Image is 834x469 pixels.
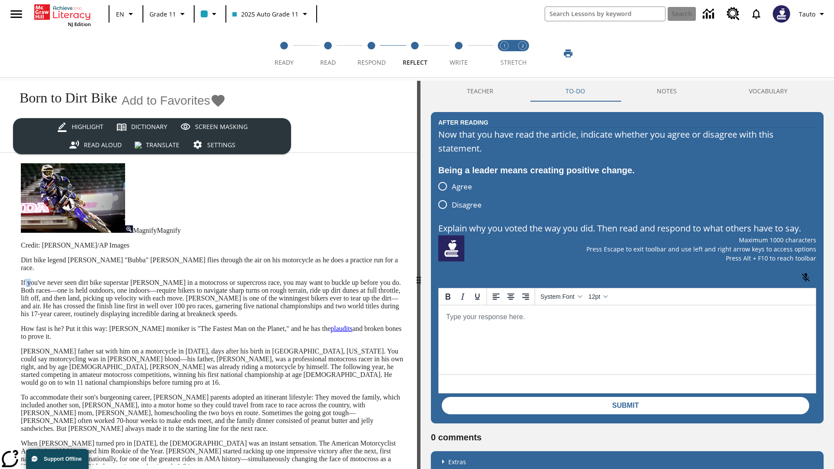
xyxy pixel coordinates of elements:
button: Support Offline [26,449,89,469]
button: Click to activate and allow voice recognition [795,267,816,288]
span: EN [116,10,124,19]
img: Magnify [125,225,133,233]
span: Add to Favorites [122,94,210,108]
button: Ready step 1 of 5 [259,30,309,77]
span: Tauto [799,10,815,19]
button: NOTES [621,81,713,102]
p: [PERSON_NAME] father sat with him on a motorcycle in [DATE], days after his birth in [GEOGRAPHIC_... [21,347,407,386]
div: Dictionary [131,122,167,132]
h2: 0 comments [431,432,824,443]
button: Teacher [431,81,530,102]
div: Instructional Panel Tabs [431,81,824,102]
button: Read step 2 of 5 [302,30,353,77]
span: Read [320,58,336,66]
button: Grade: Grade 11, Select a grade [146,6,191,22]
input: search field [545,7,665,21]
a: Data Center [698,2,721,26]
div: Screen Masking [195,122,248,132]
p: How fast is he? Put it this way: [PERSON_NAME] moniker is "The Fastest Man on the Planet," and he... [21,325,407,340]
button: Stretch Respond step 2 of 2 [510,30,535,77]
button: Add to Favorites - Born to Dirt Bike [122,93,226,108]
button: Dictionary [110,118,174,136]
p: News: Eye On People [10,121,226,127]
button: Settings [186,136,242,154]
p: If you've never seen dirt bike superstar [PERSON_NAME] in a motocross or supercross race, you may... [21,279,407,318]
button: Reflect step 4 of 5 [390,30,440,77]
div: activity [420,81,834,469]
span: Write [450,58,468,66]
button: TO-DO [530,81,621,102]
span: Agree [452,181,472,192]
span: NJ Edition [68,21,91,27]
button: Fonts [537,289,585,304]
text: 2 [522,43,524,49]
button: Stretch Read step 1 of 2 [492,30,517,77]
button: Align center [503,289,518,304]
p: Maximum 1000 characters [438,235,816,244]
span: System Font [540,293,575,300]
span: Reflect [403,58,427,66]
div: Home [34,3,91,27]
span: Ready [275,58,294,66]
span: STRETCH [500,58,526,66]
a: Resource Center, Will open in new tab [721,2,745,26]
p: Credit: [PERSON_NAME]/AP Images [21,241,407,249]
div: Being a leader means creating positive change. [438,163,816,177]
a: plaudits [331,325,353,332]
button: Respond step 3 of 5 [346,30,397,77]
span: Support Offline [44,456,82,462]
p: Press Alt + F10 to reach toolbar [438,254,816,263]
span: Respond [357,58,386,66]
span: Magnify [157,227,181,234]
div: poll [438,177,489,214]
img: Avatar [773,5,790,23]
h2: After Reading [438,118,488,127]
button: Profile/Settings [795,6,831,22]
button: VOCABULARY [713,81,824,102]
div: Translate [146,140,179,151]
span: Grade 11 [149,10,176,19]
button: Class color is light blue. Change class color [197,6,223,22]
button: Select a new avatar [768,3,795,25]
div: Press Enter or Spacebar and then press right and left arrow keys to move the slider [417,81,420,469]
button: Language: EN, Select a language [112,6,140,22]
button: Read Aloud [63,136,128,154]
iframe: Rich Text Area. Press ALT-0 for help. [439,305,816,374]
img: translateIcon.svg [135,142,142,149]
button: Italic [455,289,470,304]
a: Notifications [745,3,768,25]
button: Align right [518,289,533,304]
div: Highlight [72,122,103,132]
span: 12pt [589,293,600,300]
div: Read Aloud [84,140,122,151]
text: 1 [503,43,506,49]
span: 2025 Auto Grade 11 [232,10,298,19]
p: To accommodate their son's burgeoning career, [PERSON_NAME] parents adopted an itinerant lifestyl... [21,393,407,433]
img: Motocross racer James Stewart flies through the air on his dirt bike. [21,163,125,233]
button: Print [554,46,582,61]
button: Align left [489,289,503,304]
button: Screen Masking [174,118,254,136]
button: Bold [440,289,455,304]
button: Open side menu [3,1,29,27]
button: Submit [442,397,809,414]
p: Now that you have read the article, indicate whether you agree or disagree with this statement. [438,128,816,155]
button: Translate [128,136,186,154]
span: Disagree [452,199,482,211]
h1: Born to Dirt Bike [10,90,117,106]
span: Magnify [133,227,157,234]
div: split button [13,118,291,154]
p: Explain why you voted the way you did. Then read and respond to what others have to say. [438,221,816,235]
button: Underline [470,289,485,304]
p: Press Escape to exit toolbar and use left and right arrow keys to access options [438,244,816,254]
div: Settings [207,140,235,151]
button: Highlight [50,118,110,136]
button: Class: 2025 Auto Grade 11, Select your class [229,6,314,22]
p: Dirt bike legend [PERSON_NAME] "Bubba" [PERSON_NAME] flies through the air on his motorcycle as h... [21,256,407,272]
button: Font sizes [585,289,611,304]
button: Write step 5 of 5 [434,30,484,77]
p: Extras [448,457,466,466]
